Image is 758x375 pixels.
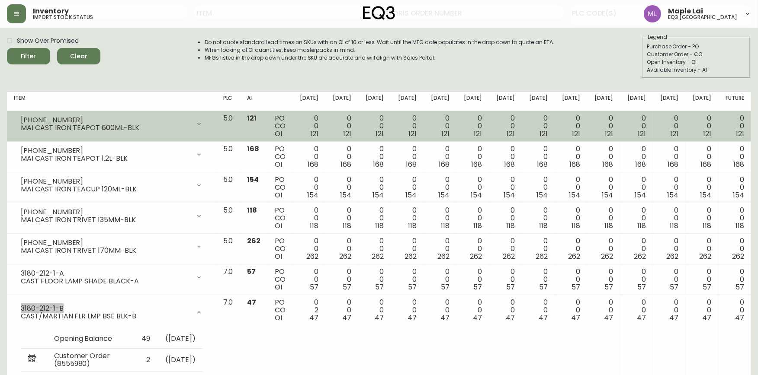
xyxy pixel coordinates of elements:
[670,221,679,231] span: 118
[572,282,581,292] span: 57
[157,349,202,372] td: ( [DATE] )
[391,92,424,111] th: [DATE]
[653,92,686,111] th: [DATE]
[275,176,286,199] div: PO CO
[21,239,190,247] div: [PHONE_NUMBER]
[725,299,744,322] div: 0 0
[693,145,712,168] div: 0 0
[647,43,745,51] div: Purchase Order - PO
[398,268,417,291] div: 0 0
[506,221,515,231] span: 118
[644,5,661,22] img: 61e28cffcf8cc9f4e300d877dd684943
[693,299,712,322] div: 0 0
[275,159,282,169] span: OI
[594,176,613,199] div: 0 0
[463,145,482,168] div: 0 0
[299,237,318,261] div: 0 0
[637,282,646,292] span: 57
[647,33,668,41] legend: Legend
[21,312,190,320] div: CAST/MARTIAN FLR LMP BSE BLK-B
[474,282,482,292] span: 57
[21,124,190,132] div: MAI CAST IRON TEAPOT 600ML-BLK
[343,221,351,231] span: 118
[365,114,384,138] div: 0 0
[693,176,712,199] div: 0 0
[14,114,209,133] div: [PHONE_NUMBER]MAI CAST IRON TEAPOT 600ML-BLK
[568,251,581,261] span: 262
[647,66,745,74] div: Available Inventory - AI
[660,176,679,199] div: 0 0
[463,176,482,199] div: 0 0
[332,237,351,261] div: 0 0
[703,282,711,292] span: 57
[647,51,745,58] div: Customer Order - CO
[216,264,241,295] td: 7.0
[430,268,450,291] div: 0 0
[736,129,744,139] span: 121
[21,116,190,124] div: [PHONE_NUMBER]
[507,129,515,139] span: 121
[424,92,456,111] th: [DATE]
[21,178,190,185] div: [PHONE_NUMBER]
[562,207,581,230] div: 0 0
[536,251,548,261] span: 262
[570,159,581,169] span: 168
[299,145,318,168] div: 0 0
[157,330,202,349] td: ( [DATE] )
[216,172,241,203] td: 5.0
[736,282,744,292] span: 57
[441,129,450,139] span: 121
[340,159,351,169] span: 168
[275,207,286,230] div: PO CO
[496,207,515,230] div: 0 0
[247,205,257,215] span: 118
[602,159,613,169] span: 168
[307,190,318,200] span: 154
[216,234,241,264] td: 5.0
[365,268,384,291] div: 0 0
[506,313,515,323] span: 47
[470,251,482,261] span: 262
[247,236,260,246] span: 262
[438,190,450,200] span: 154
[376,282,384,292] span: 57
[430,176,450,199] div: 0 0
[343,282,351,292] span: 57
[405,251,417,261] span: 262
[529,207,548,230] div: 0 0
[496,145,515,168] div: 0 0
[670,313,679,323] span: 47
[627,176,646,199] div: 0 0
[21,208,190,216] div: [PHONE_NUMBER]
[310,282,318,292] span: 57
[539,282,548,292] span: 57
[703,221,711,231] span: 118
[504,159,515,169] span: 168
[306,251,318,261] span: 262
[342,313,351,323] span: 47
[660,207,679,230] div: 0 0
[732,251,744,261] span: 262
[602,190,613,200] span: 154
[605,129,613,139] span: 121
[21,270,190,277] div: 3180-212-1-A
[275,129,282,139] span: OI
[205,38,554,46] li: Do not quote standard lead times on SKUs with an OI of 10 or less. Wait until the MFG date popula...
[562,114,581,138] div: 0 0
[21,305,190,312] div: 3180-212-1-B
[308,159,318,169] span: 168
[718,92,751,111] th: Future
[667,251,679,261] span: 262
[572,313,581,323] span: 47
[376,221,384,231] span: 118
[247,267,256,276] span: 57
[472,159,482,169] span: 168
[660,268,679,291] div: 0 0
[529,299,548,322] div: 0 0
[668,159,679,169] span: 168
[275,299,286,322] div: PO CO
[504,190,515,200] span: 154
[430,207,450,230] div: 0 0
[299,268,318,291] div: 0 0
[693,114,712,138] div: 0 0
